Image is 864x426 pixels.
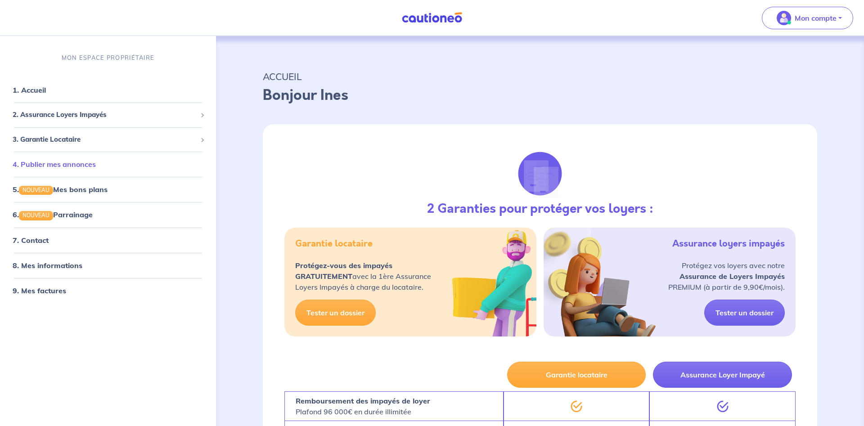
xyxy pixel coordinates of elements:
p: Bonjour Ines [263,85,817,106]
a: 1. Accueil [13,85,46,94]
a: Tester un dossier [704,300,785,326]
img: justif-loupe [516,149,564,198]
strong: Protégez-vous des impayés GRATUITEMENT [295,261,392,281]
h3: 2 Garanties pour protéger vos loyers : [427,202,653,217]
button: illu_account_valid_menu.svgMon compte [762,7,853,29]
img: Cautioneo [398,12,466,23]
div: 1. Accueil [4,81,212,99]
a: 9. Mes factures [13,286,66,295]
a: 7. Contact [13,235,49,244]
strong: Remboursement des impayés de loyer [296,396,430,405]
p: Plafond 96 000€ en durée illimitée [296,395,430,417]
div: 6.NOUVEAUParrainage [4,206,212,224]
a: 6.NOUVEAUParrainage [13,210,93,219]
div: 2. Assurance Loyers Impayés [4,106,212,124]
p: avec la 1ère Assurance Loyers Impayés à charge du locataire. [295,260,431,292]
div: 9. Mes factures [4,281,212,299]
span: 2. Assurance Loyers Impayés [13,110,197,120]
h5: Assurance loyers impayés [672,238,785,249]
a: Tester un dossier [295,300,376,326]
img: illu_account_valid_menu.svg [777,11,791,25]
a: 8. Mes informations [13,260,82,269]
div: 8. Mes informations [4,256,212,274]
span: 3. Garantie Locataire [13,134,197,144]
p: ACCUEIL [263,68,817,85]
p: Mon compte [795,13,837,23]
a: 5.NOUVEAUMes bons plans [13,185,108,194]
div: 3. Garantie Locataire [4,130,212,148]
p: MON ESPACE PROPRIÉTAIRE [62,54,154,62]
div: 4. Publier mes annonces [4,155,212,173]
button: Garantie locataire [507,362,646,388]
div: 7. Contact [4,231,212,249]
h5: Garantie locataire [295,238,373,249]
div: 5.NOUVEAUMes bons plans [4,180,212,198]
button: Assurance Loyer Impayé [653,362,792,388]
strong: Assurance de Loyers Impayés [679,272,785,281]
a: 4. Publier mes annonces [13,160,96,169]
p: Protégez vos loyers avec notre PREMIUM (à partir de 9,90€/mois). [668,260,785,292]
